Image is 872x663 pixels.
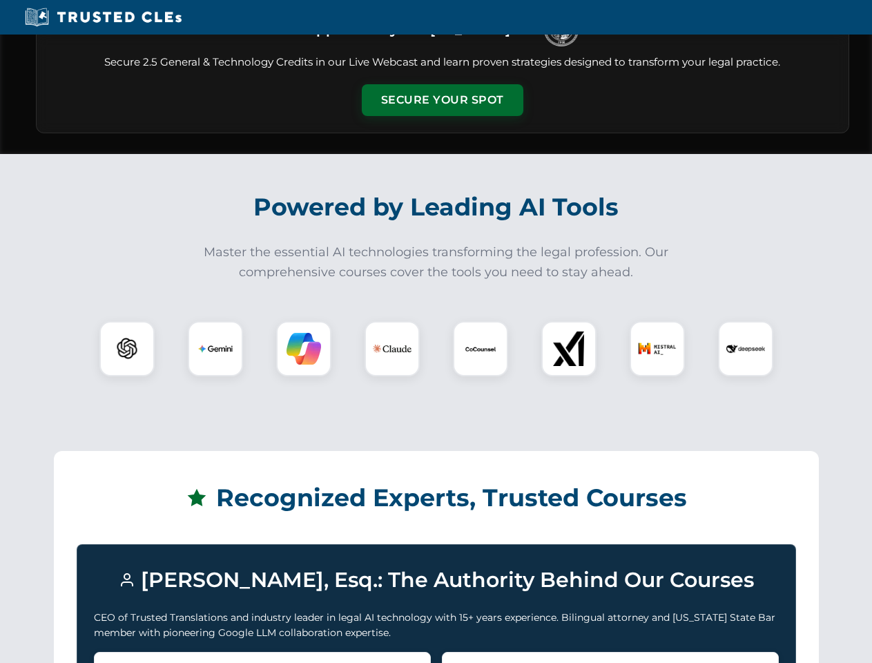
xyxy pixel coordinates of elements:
[552,331,586,366] img: xAI Logo
[718,321,773,376] div: DeepSeek
[638,329,677,368] img: Mistral AI Logo
[99,321,155,376] div: ChatGPT
[54,183,819,231] h2: Powered by Leading AI Tools
[276,321,331,376] div: Copilot
[463,331,498,366] img: CoCounsel Logo
[726,329,765,368] img: DeepSeek Logo
[53,55,832,70] p: Secure 2.5 General & Technology Credits in our Live Webcast and learn proven strategies designed ...
[195,242,678,282] p: Master the essential AI technologies transforming the legal profession. Our comprehensive courses...
[630,321,685,376] div: Mistral AI
[453,321,508,376] div: CoCounsel
[373,329,411,368] img: Claude Logo
[365,321,420,376] div: Claude
[541,321,597,376] div: xAI
[21,7,186,28] img: Trusted CLEs
[94,610,779,641] p: CEO of Trusted Translations and industry leader in legal AI technology with 15+ years experience....
[107,329,147,369] img: ChatGPT Logo
[362,84,523,116] button: Secure Your Spot
[94,561,779,599] h3: [PERSON_NAME], Esq.: The Authority Behind Our Courses
[198,331,233,366] img: Gemini Logo
[287,331,321,366] img: Copilot Logo
[77,474,796,522] h2: Recognized Experts, Trusted Courses
[188,321,243,376] div: Gemini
